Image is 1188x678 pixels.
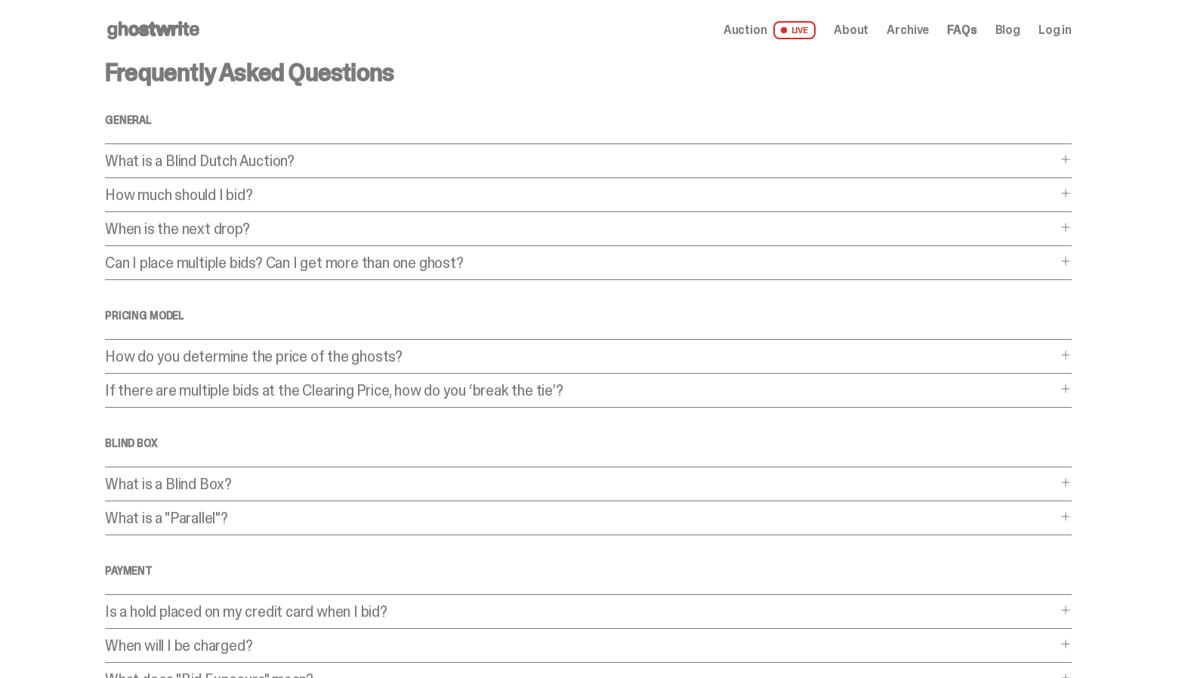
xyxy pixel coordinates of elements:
[105,60,1072,85] h3: Frequently Asked Questions
[947,24,977,36] a: FAQs
[105,438,1072,448] h4: Blind Box
[105,153,1057,168] p: What is a Blind Dutch Auction?
[773,21,816,39] span: LIVE
[105,604,1057,619] p: Is a hold placed on my credit card when I bid?
[105,638,1057,653] p: When will I be charged?
[887,24,929,36] a: Archive
[834,24,869,36] a: About
[105,349,1057,364] p: How do you determine the price of the ghosts?
[105,115,1072,125] h4: General
[105,221,1057,236] p: When is the next drop?
[105,187,1057,202] p: How much should I bid?
[1038,24,1072,36] a: Log in
[105,383,1057,398] p: If there are multiple bids at the Clearing Price, how do you ‘break the tie’?
[724,21,816,39] a: Auction LIVE
[105,566,1072,576] h4: Payment
[105,310,1072,321] h4: Pricing Model
[724,24,767,36] span: Auction
[105,510,1057,525] p: What is a "Parallel"?
[105,476,1057,492] p: What is a Blind Box?
[995,24,1020,36] a: Blog
[105,255,1057,270] p: Can I place multiple bids? Can I get more than one ghost?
